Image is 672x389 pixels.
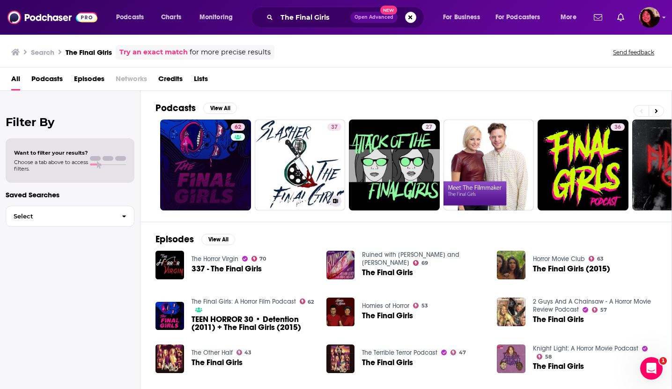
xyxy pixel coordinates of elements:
a: EpisodesView All [155,233,235,245]
p: Saved Searches [6,190,134,199]
a: 43 [236,350,252,355]
span: More [561,11,576,24]
a: TEEN HORROR 30 • Detention (2011) + The Final Girls (2015) [192,315,315,331]
img: The Final Girls [497,298,525,326]
a: All [11,71,20,90]
a: 70 [251,256,266,262]
a: The Final Girls [362,269,413,277]
span: Podcasts [116,11,144,24]
span: 27 [426,123,432,132]
a: The Final Girls (2015) [497,251,525,279]
a: The Other Half [192,349,233,357]
a: 63 [589,256,604,262]
button: open menu [193,10,245,25]
img: The Final Girls [155,344,184,373]
button: Open AdvancedNew [350,12,398,23]
span: 47 [459,351,466,355]
a: 27 [349,120,440,210]
input: Search podcasts, credits, & more... [277,10,350,25]
span: New [380,6,397,15]
h2: Filter By [6,115,134,129]
span: For Business [443,11,480,24]
span: 62 [308,300,314,304]
span: for more precise results [190,47,271,58]
a: 62 [300,299,314,304]
a: Podchaser - Follow, Share and Rate Podcasts [7,8,97,26]
span: 337 - The Final Girls [192,265,262,273]
a: The Final Girls [362,359,413,367]
span: 43 [244,351,251,355]
img: The Final Girls [326,251,355,279]
button: open menu [110,10,156,25]
a: 53 [413,303,428,308]
span: Choose a tab above to access filters. [14,159,88,172]
h3: Search [31,48,54,57]
button: Show profile menu [639,7,660,28]
a: The Terrible Terror Podcast [362,349,437,357]
a: 57 [592,307,607,313]
span: 62 [235,123,241,132]
a: PodcastsView All [155,102,237,114]
a: 36 [611,123,625,131]
span: 37 [331,123,338,132]
a: Ruined with Alison Leiby and Halle Kiefer [362,251,459,267]
span: 63 [597,257,604,261]
img: TEEN HORROR 30 • Detention (2011) + The Final Girls (2015) [155,302,184,330]
span: 57 [600,308,607,312]
a: The Final Girls (2015) [533,265,610,273]
img: The Final Girls [497,344,525,373]
button: Select [6,206,134,227]
a: The Final Girls: A Horror Film Podcast [192,298,296,306]
span: 69 [421,261,428,265]
a: The Final Girls [533,362,584,370]
a: Lists [194,71,208,90]
button: open menu [436,10,492,25]
span: Monitoring [199,11,233,24]
a: Podcasts [31,71,63,90]
a: The Final Girls [362,312,413,320]
span: Networks [116,71,147,90]
a: 69 [413,260,428,266]
a: 36 [538,120,628,210]
h2: Episodes [155,233,194,245]
a: Show notifications dropdown [590,9,606,25]
span: The Final Girls [533,315,584,323]
a: 62 [160,120,251,210]
span: Select [6,213,114,219]
img: The Final Girls [326,298,355,326]
span: 36 [614,123,621,132]
span: Open Advanced [354,15,393,20]
span: For Podcasters [495,11,540,24]
div: Search podcasts, credits, & more... [260,7,433,28]
span: 70 [259,257,266,261]
span: 53 [421,304,428,308]
h3: [PERSON_NAME] & the Final Girls [258,197,326,205]
button: Send feedback [610,48,657,56]
a: 337 - The Final Girls [155,251,184,279]
a: The Final Girls [192,359,243,367]
a: Credits [158,71,183,90]
iframe: Intercom live chat [640,357,663,380]
a: The Final Girls [326,344,355,373]
button: open menu [489,10,554,25]
a: Knight Light: A Horror Movie Podcast [533,344,638,352]
a: Horror Movie Club [533,255,585,263]
span: 1 [659,357,667,365]
h2: Podcasts [155,102,196,114]
h3: The Final Girls [66,48,112,57]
